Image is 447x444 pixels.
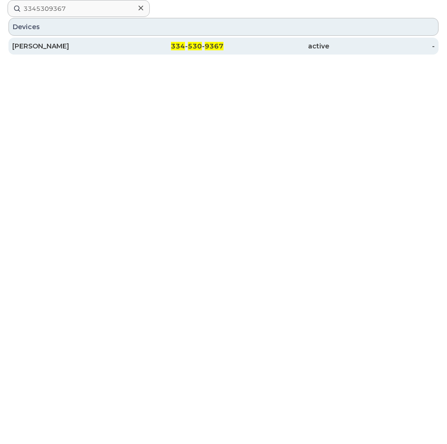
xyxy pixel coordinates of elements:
a: [PERSON_NAME]334-530-9367active- [8,38,439,55]
span: 530 [188,42,202,50]
span: 334 [171,42,185,50]
div: - [329,41,435,51]
span: 9367 [205,42,223,50]
div: [PERSON_NAME] [12,41,118,51]
div: - - [118,41,223,51]
iframe: Messenger Launcher [406,403,440,437]
div: active [223,41,329,51]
